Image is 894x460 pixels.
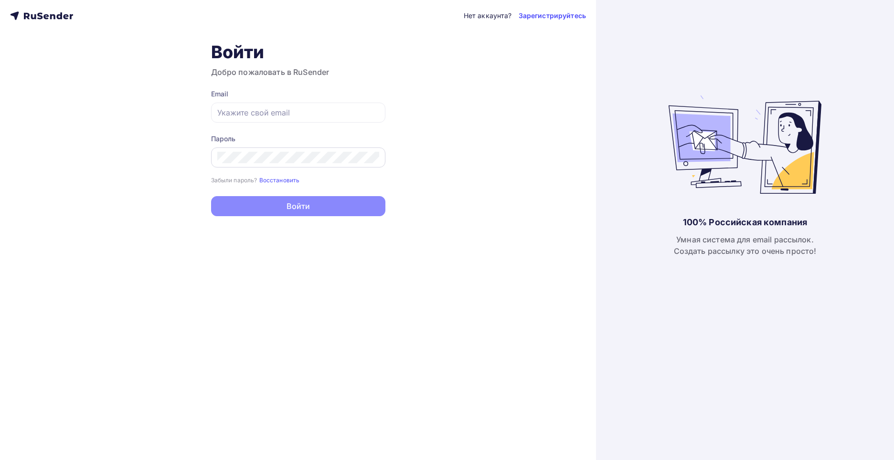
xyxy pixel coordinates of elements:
a: Восстановить [259,176,300,184]
a: Зарегистрируйтесь [519,11,586,21]
div: Нет аккаунта? [464,11,512,21]
h1: Войти [211,42,385,63]
button: Войти [211,196,385,216]
small: Восстановить [259,177,300,184]
div: Пароль [211,134,385,144]
small: Забыли пароль? [211,177,257,184]
div: Умная система для email рассылок. Создать рассылку это очень просто! [674,234,817,257]
h3: Добро пожаловать в RuSender [211,66,385,78]
div: Email [211,89,385,99]
div: 100% Российская компания [683,217,807,228]
input: Укажите свой email [217,107,379,118]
